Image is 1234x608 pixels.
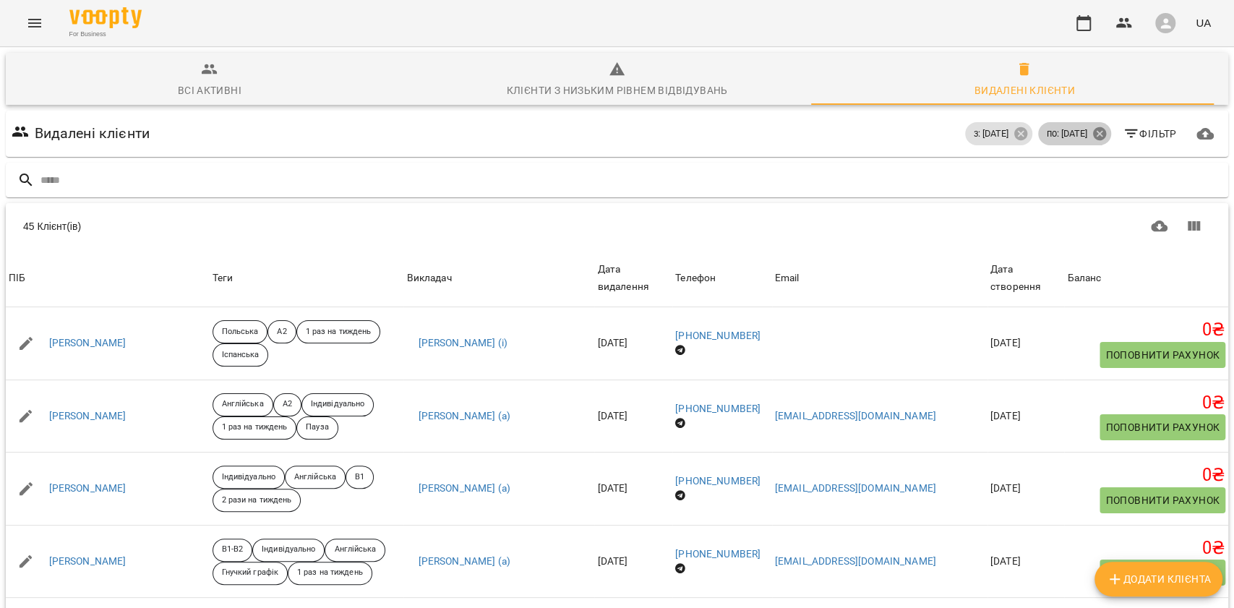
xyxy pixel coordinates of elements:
p: 1 раз на тиждень [222,421,288,434]
img: Voopty Logo [69,7,142,28]
div: 1 раз на тиждень [213,416,297,440]
span: Додати клієнта [1106,570,1211,588]
div: 2 рази на тиждень [213,489,301,512]
div: A2 [273,393,301,416]
h5: 0 ₴ [1067,319,1225,341]
div: Sort [9,270,25,287]
div: Видалені клієнти [974,82,1075,99]
p: 1 раз на тиждень [297,567,363,579]
p: Іспанська [222,349,260,361]
div: Теги [213,270,401,287]
div: Sort [406,270,451,287]
p: B1 [355,471,364,484]
span: Email [775,270,985,287]
span: з: [DATE] [965,127,1017,140]
div: 45 Клієнт(ів) [23,219,612,234]
a: [PERSON_NAME] (і) [418,336,507,351]
div: 1 раз на тиждень [288,562,372,585]
span: For Business [69,30,142,39]
td: [DATE] [594,380,672,453]
td: [DATE] [987,453,1065,526]
div: Клієнти з низьким рівнем відвідувань [506,82,727,99]
span: UA [1196,15,1211,30]
div: Sort [990,261,1062,295]
div: Індивідуально [213,466,285,489]
div: Sort [1067,270,1101,287]
button: Поповнити рахунок [1100,487,1225,513]
p: Англійська [334,544,376,556]
p: Англійська [294,471,336,484]
button: Поповнити рахунок [1100,342,1225,368]
td: [DATE] [594,525,672,598]
h5: 0 ₴ [1067,392,1225,414]
div: ПІБ [9,270,25,287]
td: [DATE] [987,380,1065,453]
p: B1-B2 [222,544,244,556]
p: A2 [277,326,286,338]
div: з: [DATE] [965,122,1032,145]
a: [PERSON_NAME] [49,409,127,424]
a: [EMAIL_ADDRESS][DOMAIN_NAME] [775,410,936,421]
p: 2 рази на тиждень [222,494,292,507]
div: Індивідуально [301,393,374,416]
p: 1 раз на тиждень [306,326,372,338]
div: Sort [675,270,716,287]
a: [PERSON_NAME] (а) [418,409,510,424]
div: Англійська [213,393,273,416]
span: Телефон [675,270,769,287]
button: Додати клієнта [1094,562,1222,596]
span: по: [DATE] [1038,127,1096,140]
div: Англійська [285,466,346,489]
div: Телефон [675,270,716,287]
div: Індивідуально [252,539,325,562]
a: [PHONE_NUMBER] [675,330,760,341]
div: B1-B2 [213,539,253,562]
div: Дата видалення [597,261,669,295]
p: Гнучкий графік [222,567,278,579]
td: [DATE] [987,307,1065,380]
div: Sort [597,261,669,295]
p: Англійська [222,398,264,411]
span: Поповнити рахунок [1105,346,1220,364]
button: Показати колонки [1176,209,1211,244]
span: Поповнити рахунок [1105,492,1220,509]
a: [EMAIL_ADDRESS][DOMAIN_NAME] [775,555,936,567]
h5: 0 ₴ [1067,537,1225,560]
div: по: [DATE] [1038,122,1111,145]
a: [PERSON_NAME] (а) [418,555,510,569]
p: Пауза [306,421,329,434]
button: Поповнити рахунок [1100,560,1225,586]
span: Поповнити рахунок [1105,419,1220,436]
button: UA [1190,9,1217,36]
a: [PERSON_NAME] [49,555,127,569]
a: [PERSON_NAME] (а) [418,481,510,496]
a: [PERSON_NAME] [49,481,127,496]
a: [EMAIL_ADDRESS][DOMAIN_NAME] [775,482,936,494]
div: B1 [346,466,374,489]
div: Table Toolbar [6,203,1228,249]
a: [PERSON_NAME] [49,336,127,351]
td: [DATE] [594,453,672,526]
div: 1 раз на тиждень [296,320,381,343]
span: Викладач [406,270,591,287]
p: Індивідуально [262,544,315,556]
div: Викладач [406,270,451,287]
div: Всі активні [178,82,241,99]
td: [DATE] [594,307,672,380]
span: Фільтр [1123,125,1177,142]
div: Баланс [1067,270,1101,287]
a: [PHONE_NUMBER] [675,548,760,560]
p: Польська [222,326,259,338]
button: Поповнити рахунок [1100,414,1225,440]
button: Фільтр [1117,121,1183,147]
div: Гнучкий графік [213,562,288,585]
span: Баланс [1067,270,1225,287]
div: Польська [213,320,268,343]
button: Menu [17,6,52,40]
p: Індивідуально [311,398,364,411]
div: Дата створення [990,261,1062,295]
div: Пауза [296,416,338,440]
span: ПІБ [9,270,207,287]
